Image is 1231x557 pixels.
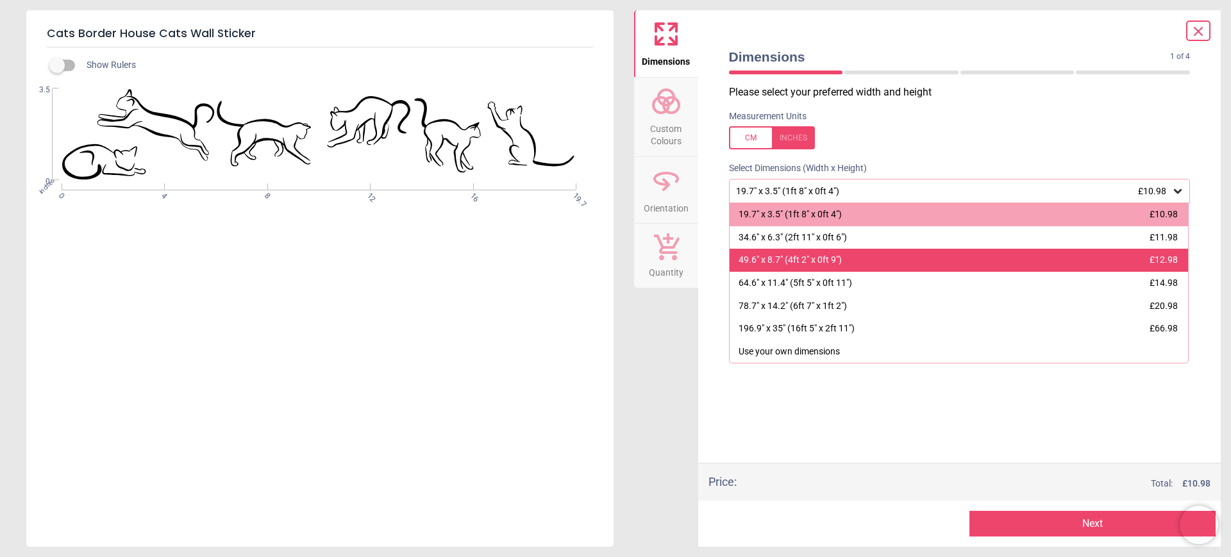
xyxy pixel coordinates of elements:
[708,474,737,490] div: Price :
[1150,254,1178,265] span: £12.98
[634,10,698,77] button: Dimensions
[467,191,476,199] span: 16
[1187,478,1210,488] span: 10.98
[729,47,1171,66] span: Dimensions
[729,85,1201,99] p: Please select your preferred width and height
[642,49,690,69] span: Dimensions
[570,191,578,199] span: 19.7
[1150,301,1178,311] span: £20.98
[364,191,373,199] span: 12
[1150,323,1178,333] span: £66.98
[1180,506,1218,544] iframe: Brevo live chat
[649,260,683,279] span: Quantity
[756,478,1211,490] div: Total:
[739,277,852,290] div: 64.6" x 11.4" (5ft 5" x 0ft 11")
[1150,209,1178,219] span: £10.98
[158,191,167,199] span: 4
[644,196,689,215] span: Orientation
[739,254,842,267] div: 49.6" x 8.7" (4ft 2" x 0ft 9")
[1138,186,1166,196] span: £10.98
[739,300,847,313] div: 78.7" x 14.2" (6ft 7" x 1ft 2")
[57,58,614,73] div: Show Rulers
[969,511,1216,536] button: Next
[262,191,270,199] span: 8
[634,157,698,224] button: Orientation
[739,231,847,244] div: 34.6" x 6.3" (2ft 11" x 0ft 6")
[634,224,698,288] button: Quantity
[729,110,807,123] label: Measurement Units
[1170,51,1190,62] span: 1 of 4
[735,186,1172,197] div: 19.7" x 3.5" (1ft 8" x 0ft 4")
[634,78,698,156] button: Custom Colours
[739,322,855,335] div: 196.9" x 35" (16ft 5" x 2ft 11")
[1150,278,1178,288] span: £14.98
[739,208,842,221] div: 19.7" x 3.5" (1ft 8" x 0ft 4")
[1182,478,1210,490] span: £
[47,21,593,47] h5: Cats Border House Cats Wall Sticker
[635,117,697,148] span: Custom Colours
[26,85,50,96] span: 3.5
[56,191,64,199] span: 0
[26,176,50,187] span: 0
[719,162,867,175] label: Select Dimensions (Width x Height)
[739,345,840,358] div: Use your own dimensions
[1150,232,1178,242] span: £11.98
